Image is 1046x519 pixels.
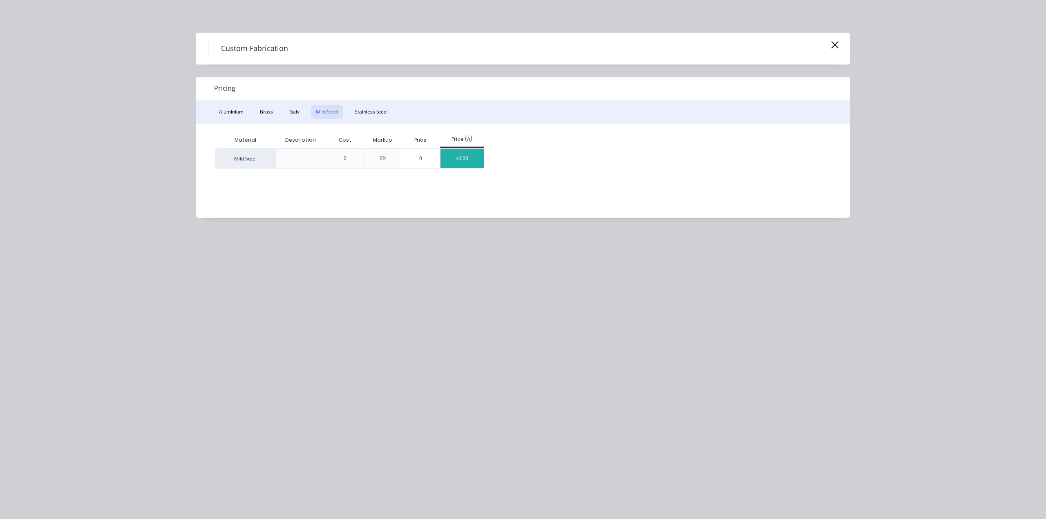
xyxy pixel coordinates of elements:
[255,105,278,119] button: Brass
[350,105,393,119] button: Stainless Steel
[401,132,440,148] div: Price
[214,83,235,93] span: Pricing
[214,105,248,119] button: Aluminium
[208,41,300,56] h4: Custom Fabrication
[440,149,484,168] div: $0.00
[326,132,365,148] div: Cost
[380,155,387,162] div: 0%
[364,132,401,148] div: Markup
[279,130,322,150] div: Description
[215,148,276,169] div: Mild Steel
[311,105,343,119] button: Mild Steel
[440,136,485,143] div: Price (A)
[401,149,440,168] div: 0
[344,155,346,162] div: 0
[215,132,276,148] div: Material
[284,105,304,119] button: Galv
